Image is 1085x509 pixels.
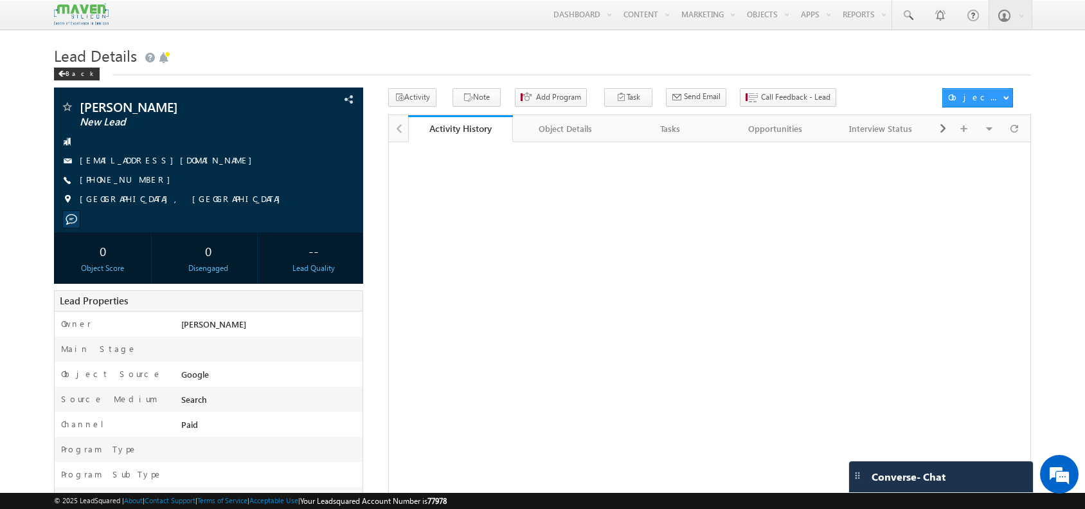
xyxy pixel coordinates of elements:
div: Tasks [629,121,712,136]
span: Your Leadsquared Account Number is [300,496,447,506]
div: Activity History [418,122,504,134]
div: Paid [178,418,363,436]
label: Source Medium [61,393,157,405]
span: Lead Details [54,45,137,66]
a: Interview Status [829,115,934,142]
button: Object Actions [942,88,1013,107]
label: Program Type [61,443,138,455]
a: Opportunities [723,115,829,142]
label: Program SubType [61,468,163,480]
a: Contact Support [145,496,195,504]
a: About [124,496,143,504]
a: Object Details [513,115,618,142]
label: Channel [61,418,114,430]
span: [GEOGRAPHIC_DATA], [GEOGRAPHIC_DATA] [80,193,287,206]
label: Main Stage [61,343,137,355]
button: Note [453,88,501,107]
img: Custom Logo [54,3,108,26]
span: New Lead [80,116,272,129]
span: Converse - Chat [872,471,946,483]
span: 77978 [427,496,447,506]
button: Add Program [515,88,587,107]
div: Google [178,368,363,386]
span: [PERSON_NAME] [181,319,246,329]
button: Task [604,88,652,107]
div: Object Details [523,121,607,136]
button: Call Feedback - Lead [740,88,836,107]
div: Lead Quality [269,263,359,274]
div: Object Actions [948,91,1003,103]
div: Disengaged [163,263,254,274]
span: Call Feedback - Lead [761,91,830,103]
span: Add Program [536,91,581,103]
img: carter-drag [852,470,863,481]
div: Back [54,68,100,80]
a: Acceptable Use [249,496,298,504]
div: Opportunities [733,121,817,136]
div: 0 [163,239,254,263]
div: Search [178,393,363,411]
div: -- [269,239,359,263]
a: [EMAIL_ADDRESS][DOMAIN_NAME] [80,154,258,165]
div: 0 [57,239,148,263]
a: Terms of Service [197,496,247,504]
div: Object Score [57,263,148,274]
span: [PERSON_NAME] [80,100,272,113]
a: Tasks [618,115,724,142]
button: Activity [388,88,436,107]
label: Owner [61,318,91,329]
div: Interview Status [839,121,922,136]
span: © 2025 LeadSquared | | | | | [54,495,447,507]
button: Send Email [666,88,726,107]
label: Object Source [61,368,162,380]
span: [PHONE_NUMBER] [80,174,177,187]
a: Back [54,67,106,78]
span: Send Email [684,91,721,102]
span: Lead Properties [60,294,128,307]
a: Activity History [408,115,514,142]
